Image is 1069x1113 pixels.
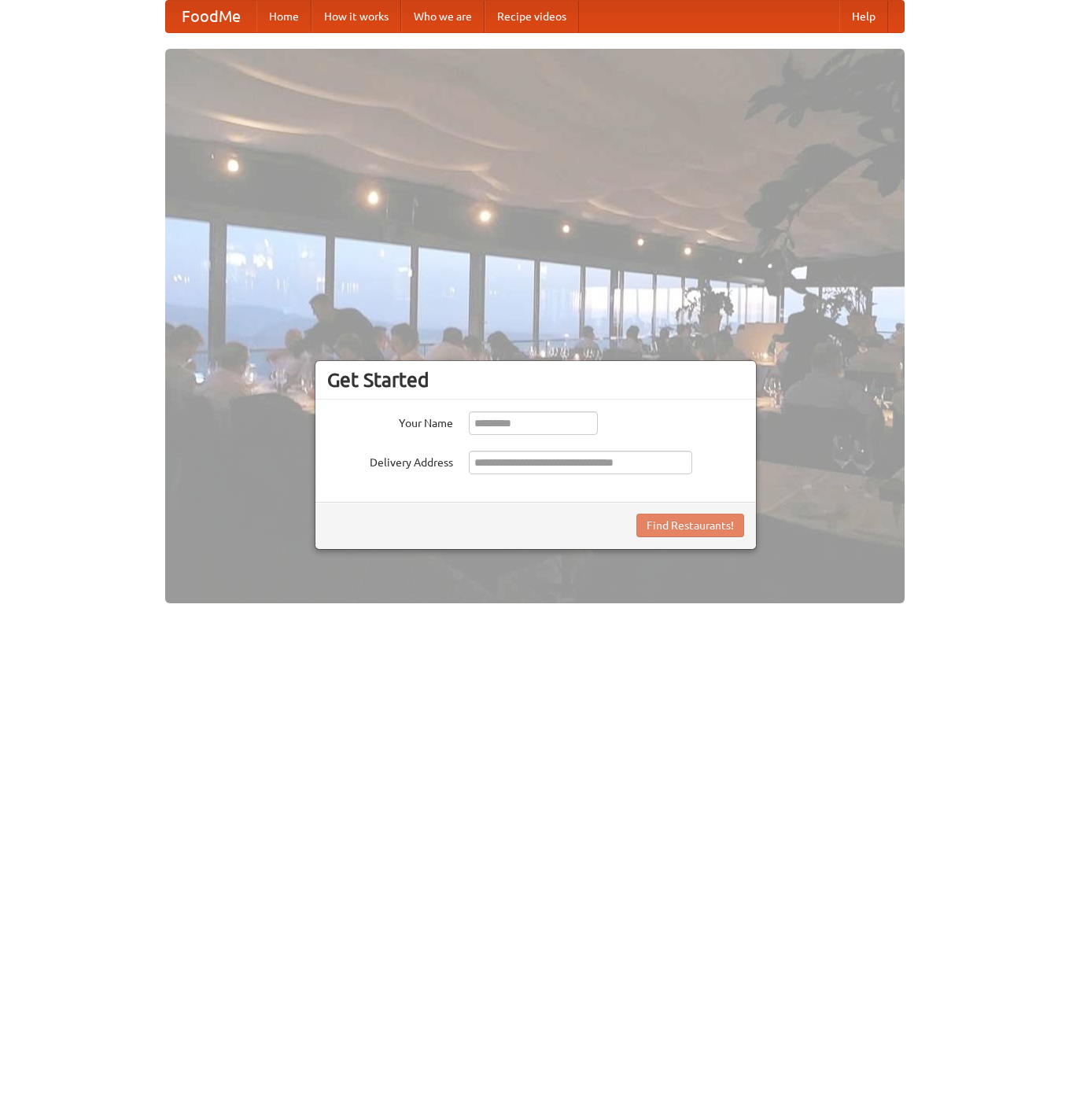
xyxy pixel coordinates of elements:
[839,1,888,32] a: Help
[256,1,311,32] a: Home
[485,1,579,32] a: Recipe videos
[327,451,453,470] label: Delivery Address
[327,411,453,431] label: Your Name
[636,514,744,537] button: Find Restaurants!
[166,1,256,32] a: FoodMe
[327,368,744,392] h3: Get Started
[401,1,485,32] a: Who we are
[311,1,401,32] a: How it works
